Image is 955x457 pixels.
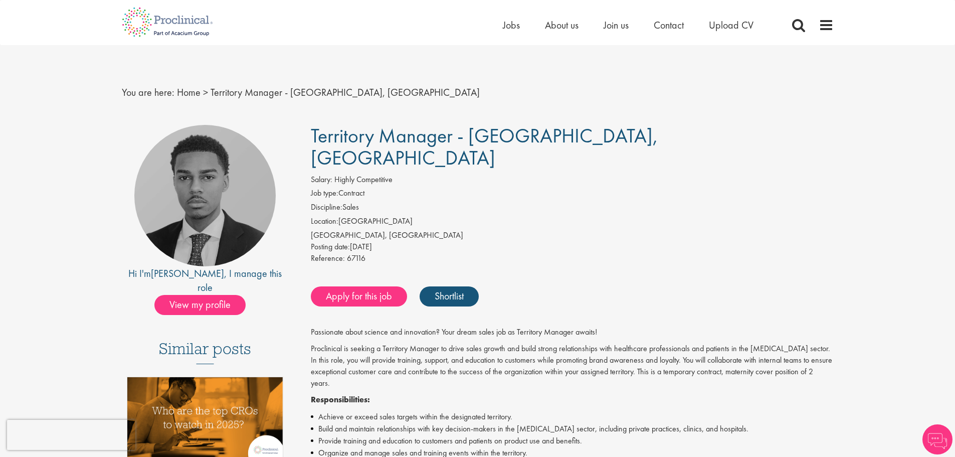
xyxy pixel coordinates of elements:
[311,216,338,227] label: Location:
[151,267,224,280] a: [PERSON_NAME]
[311,327,834,338] p: Passionate about science and innovation? Your dream sales job as Territory Manager awaits!
[311,230,834,241] div: [GEOGRAPHIC_DATA], [GEOGRAPHIC_DATA]
[311,411,834,423] li: Achieve or exceed sales targets within the designated territory.
[159,340,251,364] h3: Similar posts
[311,423,834,435] li: Build and maintain relationships with key decision-makers in the [MEDICAL_DATA] sector, including...
[709,19,753,32] a: Upload CV
[311,343,834,389] p: Proclinical is seeking a Territory Manager to drive sales growth and build strong relationships w...
[203,86,208,99] span: >
[654,19,684,32] a: Contact
[311,202,834,216] li: Sales
[154,295,246,315] span: View my profile
[311,241,350,252] span: Posting date:
[122,86,174,99] span: You are here:
[311,241,834,253] div: [DATE]
[545,19,579,32] a: About us
[311,188,834,202] li: Contract
[311,202,342,213] label: Discipline:
[503,19,520,32] a: Jobs
[134,125,276,266] img: imeage of recruiter Carl Gbolade
[334,174,393,185] span: Highly Competitive
[922,424,952,454] img: Chatbot
[604,19,629,32] a: Join us
[311,253,345,264] label: Reference:
[420,286,479,307] a: Shortlist
[311,286,407,307] a: Apply for this job
[154,297,256,310] a: View my profile
[7,420,135,450] iframe: reCAPTCHA
[211,86,480,99] span: Territory Manager - [GEOGRAPHIC_DATA], [GEOGRAPHIC_DATA]
[311,123,658,171] span: Territory Manager - [GEOGRAPHIC_DATA], [GEOGRAPHIC_DATA]
[311,216,834,230] li: [GEOGRAPHIC_DATA]
[122,266,289,295] div: Hi I'm , I manage this role
[177,86,201,99] a: breadcrumb link
[311,174,332,186] label: Salary:
[311,188,338,199] label: Job type:
[311,435,834,447] li: Provide training and education to customers and patients on product use and benefits.
[311,394,370,405] strong: Responsibilities:
[347,253,365,263] span: 67116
